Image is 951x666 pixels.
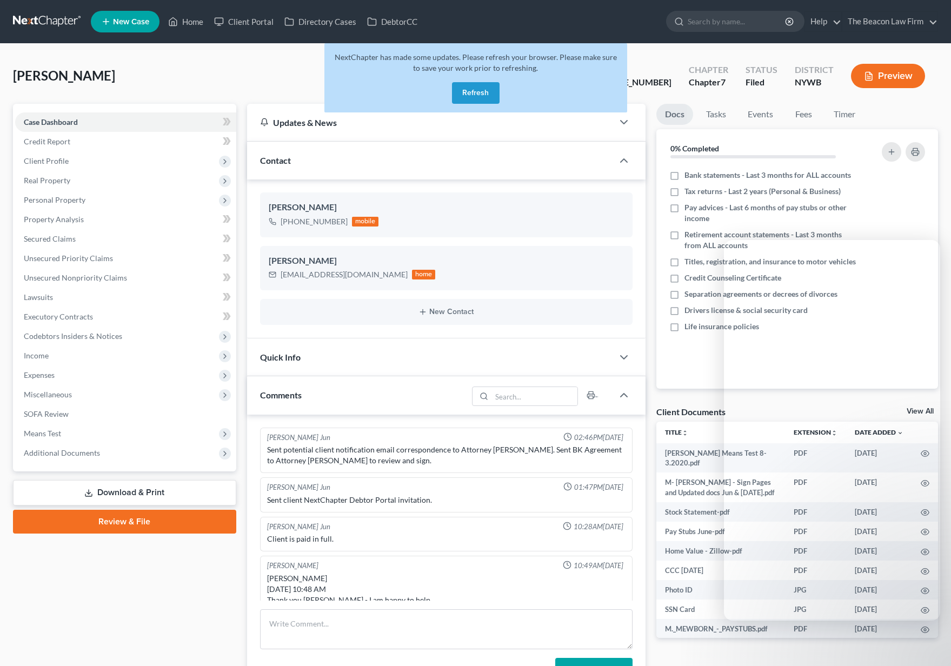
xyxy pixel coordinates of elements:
a: Help [805,12,841,31]
div: Sent client NextChapter Debtor Portal invitation. [267,495,626,505]
span: Personal Property [24,195,85,204]
div: [PERSON_NAME] [267,561,318,571]
span: Bank statements - Last 3 months for ALL accounts [684,170,851,181]
div: [PERSON_NAME] Jun [267,522,330,532]
a: Executory Contracts [15,307,236,327]
span: 7 [721,77,726,87]
span: Secured Claims [24,234,76,243]
div: Client Documents [656,406,726,417]
td: CCC [DATE] [656,561,785,580]
span: Codebtors Insiders & Notices [24,331,122,341]
a: Property Analysis [15,210,236,229]
div: mobile [352,217,379,227]
span: 10:28AM[DATE] [574,522,623,532]
input: Search by name... [688,11,787,31]
strong: 0% Completed [670,144,719,153]
div: Updates & News [260,117,600,128]
span: 01:47PM[DATE] [574,482,623,492]
div: Chapter [689,76,728,89]
td: [PERSON_NAME] Means Test 8-3.2020.pdf [656,443,785,473]
span: Property Analysis [24,215,84,224]
button: Refresh [452,82,500,104]
td: SSN Card [656,600,785,619]
div: Sent potential client notification email correspondence to Attorney [PERSON_NAME]. Sent BK Agreem... [267,444,626,466]
span: Tax returns - Last 2 years (Personal & Business) [684,186,841,197]
a: Case Dashboard [15,112,236,132]
span: 10:49AM[DATE] [574,561,623,571]
div: [PERSON_NAME] Jun [267,482,330,492]
td: [DATE] [846,619,912,638]
span: Executory Contracts [24,312,93,321]
span: Credit Counseling Certificate [684,272,781,283]
a: Docs [656,104,693,125]
span: Separation agreements or decrees of divorces [684,289,837,299]
span: Income [24,351,49,360]
span: Titles, registration, and insurance to motor vehicles [684,256,856,267]
a: Unsecured Nonpriority Claims [15,268,236,288]
a: Home [163,12,209,31]
div: home [412,270,436,279]
span: Expenses [24,370,55,379]
span: NextChapter has made some updates. Please refresh your browser. Please make sure to save your wor... [335,52,617,72]
a: Client Portal [209,12,279,31]
a: DebtorCC [362,12,423,31]
span: Comments [260,390,302,400]
span: Additional Documents [24,448,100,457]
span: Unsecured Nonpriority Claims [24,273,127,282]
span: SOFA Review [24,409,69,418]
div: [PHONE_NUMBER] [596,76,671,89]
span: New Case [113,18,149,26]
a: The Beacon Law Firm [842,12,937,31]
a: Tasks [697,104,735,125]
div: Status [746,64,777,76]
iframe: Intercom live chat [914,629,940,655]
span: Client Profile [24,156,69,165]
a: Review & File [13,510,236,534]
a: Secured Claims [15,229,236,249]
span: 02:46PM[DATE] [574,432,623,443]
a: Events [739,104,782,125]
div: [PERSON_NAME] [269,201,624,214]
span: Means Test [24,429,61,438]
td: Pay Stubs June-pdf [656,522,785,541]
span: Contact [260,155,291,165]
span: Unsecured Priority Claims [24,254,113,263]
span: Retirement account statements - Last 3 months from ALL accounts [684,229,859,251]
span: Real Property [24,176,70,185]
a: Directory Cases [279,12,362,31]
span: Life insurance policies [684,321,759,332]
a: Download & Print [13,480,236,505]
div: District [795,64,834,76]
a: Fees [786,104,821,125]
a: Unsecured Priority Claims [15,249,236,268]
button: Preview [851,64,925,88]
iframe: Intercom live chat [724,240,940,621]
span: Case Dashboard [24,117,78,126]
div: [PERSON_NAME] Jun [267,432,330,443]
span: Pay advices - Last 6 months of pay stubs or other income [684,202,859,224]
td: M._MEWBORN_-_PAYSTUBS.pdf [656,619,785,638]
a: Lawsuits [15,288,236,307]
div: [EMAIL_ADDRESS][DOMAIN_NAME] [281,269,408,280]
td: Photo ID [656,580,785,600]
span: Miscellaneous [24,390,72,399]
td: PDF [785,619,846,638]
a: SOFA Review [15,404,236,424]
span: [PERSON_NAME] [13,68,115,83]
div: [PHONE_NUMBER] [281,216,348,227]
td: M- [PERSON_NAME] - Sign Pages and Updated docs Jun & [DATE].pdf [656,472,785,502]
a: Credit Report [15,132,236,151]
div: [PERSON_NAME] [269,255,624,268]
span: Quick Info [260,352,301,362]
div: Filed [746,76,777,89]
button: New Contact [269,308,624,316]
span: Credit Report [24,137,70,146]
td: Stock Statement-pdf [656,502,785,522]
a: Timer [825,104,864,125]
input: Search... [492,387,578,405]
td: Home Value - Zillow-pdf [656,541,785,561]
div: Client is paid in full. [267,534,626,544]
a: Titleunfold_more [665,428,688,436]
span: Lawsuits [24,292,53,302]
div: Chapter [689,64,728,76]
